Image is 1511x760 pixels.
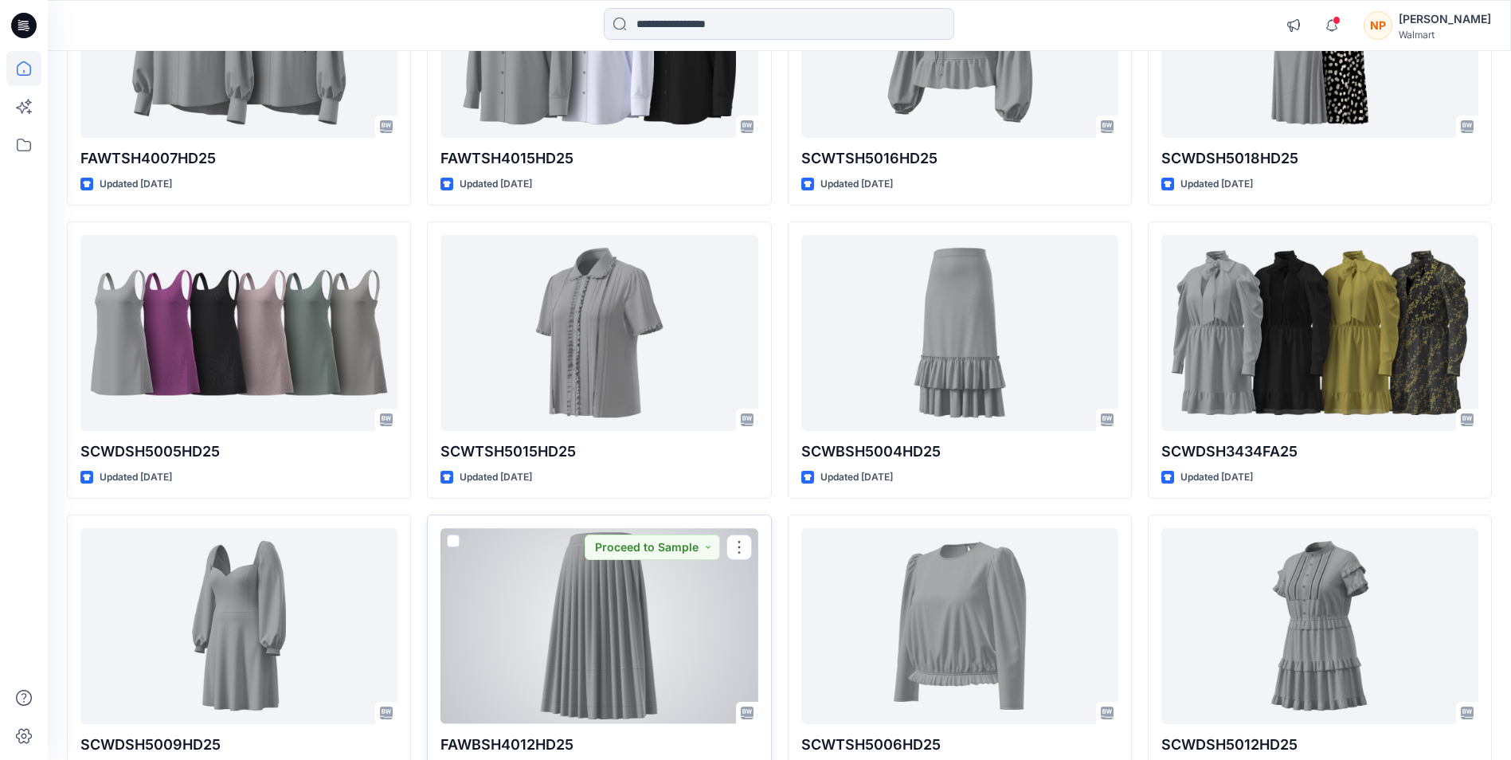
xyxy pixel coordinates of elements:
[1399,29,1491,41] div: Walmart
[801,147,1118,170] p: SCWTSH5016HD25
[1180,469,1253,486] p: Updated [DATE]
[460,176,532,193] p: Updated [DATE]
[100,176,172,193] p: Updated [DATE]
[80,147,397,170] p: FAWTSH4007HD25
[100,469,172,486] p: Updated [DATE]
[820,176,893,193] p: Updated [DATE]
[1399,10,1491,29] div: [PERSON_NAME]
[801,235,1118,430] a: SCWBSH5004HD25
[801,734,1118,756] p: SCWTSH5006HD25
[460,469,532,486] p: Updated [DATE]
[801,528,1118,723] a: SCWTSH5006HD25
[440,528,757,723] a: FAWBSH4012HD25
[440,235,757,430] a: SCWTSH5015HD25
[1180,176,1253,193] p: Updated [DATE]
[801,441,1118,463] p: SCWBSH5004HD25
[440,147,757,170] p: FAWTSH4015HD25
[440,441,757,463] p: SCWTSH5015HD25
[80,441,397,463] p: SCWDSH5005HD25
[1161,235,1478,430] a: SCWDSH3434FA25
[440,734,757,756] p: FAWBSH4012HD25
[820,469,893,486] p: Updated [DATE]
[80,734,397,756] p: SCWDSH5009HD25
[1364,11,1392,40] div: NP
[1161,147,1478,170] p: SCWDSH5018HD25
[1161,528,1478,723] a: SCWDSH5012HD25
[80,235,397,430] a: SCWDSH5005HD25
[1161,441,1478,463] p: SCWDSH3434FA25
[80,528,397,723] a: SCWDSH5009HD25
[1161,734,1478,756] p: SCWDSH5012HD25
